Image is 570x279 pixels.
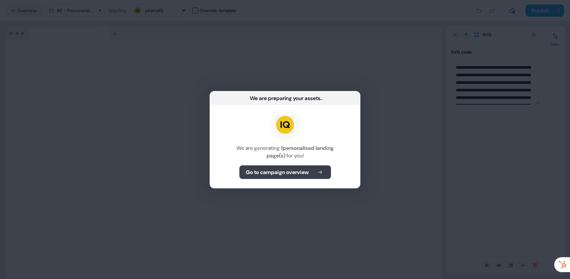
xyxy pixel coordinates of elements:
[267,145,334,159] b: 1 personalised landing page(s)
[250,94,320,102] div: We are preparing your assets
[320,94,323,102] div: ...
[246,168,309,176] b: Go to campaign overview
[239,165,331,179] button: Go to campaign overview
[219,144,351,159] div: We are generating for you!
